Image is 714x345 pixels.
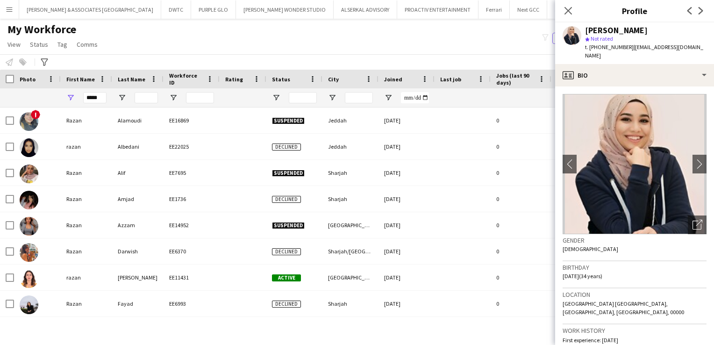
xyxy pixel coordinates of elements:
span: Workforce ID [169,72,203,86]
span: Suspended [272,117,305,124]
div: [DATE] [378,160,435,186]
div: Sharjah/[GEOGRAPHIC_DATA] [322,238,378,264]
span: Suspended [272,222,305,229]
span: Last job [440,76,461,83]
a: Tag [54,38,71,50]
div: Alif [112,160,164,186]
img: Razan Alamoudi [20,112,38,131]
a: Comms [73,38,101,50]
div: 0 [491,212,551,238]
div: 0 [491,317,551,343]
div: Jeddah [322,134,378,159]
span: Not rated [591,35,613,42]
div: [DATE] [378,265,435,290]
button: Open Filter Menu [328,93,336,102]
div: 0 [491,160,551,186]
img: razan Albedani [20,138,38,157]
div: [DATE] [378,212,435,238]
h3: Gender [563,236,707,244]
div: [DATE] [378,186,435,212]
button: PURPLE GLO [191,0,236,19]
span: View [7,40,21,49]
span: First Name [66,76,95,83]
img: Razan Darwish [20,243,38,262]
div: razan [61,265,112,290]
div: 0 [491,108,551,133]
button: [PERSON_NAME] & ASSOCIATES [GEOGRAPHIC_DATA] [19,0,161,19]
span: Declined [272,248,301,255]
div: [DATE] [378,238,435,264]
div: EE16869 [164,108,220,133]
div: Razan [61,317,112,343]
div: Razan [61,238,112,264]
span: Photo [20,76,36,83]
img: Razan Fayad [20,295,38,314]
div: razan [61,134,112,159]
span: [DATE] (34 years) [563,273,602,280]
h3: Profile [555,5,714,17]
div: Alamoudi [112,108,164,133]
input: Joined Filter Input [401,92,429,103]
div: Jeddah [322,108,378,133]
img: Crew avatar or photo [563,94,707,234]
div: Amjad [112,186,164,212]
button: Open Filter Menu [118,93,126,102]
div: [PERSON_NAME] [112,265,164,290]
span: t. [PHONE_NUMBER] [585,43,634,50]
app-action-btn: Advanced filters [39,57,50,68]
span: Declined [272,144,301,151]
a: View [4,38,24,50]
span: Declined [272,196,301,203]
div: EE6993 [164,291,220,316]
input: City Filter Input [345,92,373,103]
span: Jobs (last 90 days) [496,72,535,86]
div: Razan [61,291,112,316]
div: Open photos pop-in [688,216,707,234]
span: Declined [272,301,301,308]
div: Sharjah [322,160,378,186]
span: ! [31,110,40,119]
div: Bio [555,64,714,86]
div: [DATE] [378,291,435,316]
div: EE11501 [164,317,220,343]
div: Darwish [112,238,164,264]
button: PROACTIV ENTERTAINMENT [397,0,478,19]
span: Joined [384,76,402,83]
span: [GEOGRAPHIC_DATA] [GEOGRAPHIC_DATA], [GEOGRAPHIC_DATA], [GEOGRAPHIC_DATA], 00000 [563,300,684,316]
div: Razan [61,186,112,212]
button: Ferrari [478,0,510,19]
h3: Birthday [563,263,707,272]
span: City [328,76,339,83]
div: [GEOGRAPHIC_DATA] [322,212,378,238]
div: [GEOGRAPHIC_DATA] [322,265,378,290]
div: Razan [61,160,112,186]
button: ALSERKAL ADVISORY [334,0,397,19]
button: Next GCC [510,0,547,19]
span: Tag [57,40,67,49]
input: Last Name Filter Input [135,92,158,103]
button: Open Filter Menu [384,93,393,102]
button: DWTC [161,0,191,19]
img: Razan Azzam [20,217,38,236]
div: Sharjah [322,186,378,212]
span: Last Name [118,76,145,83]
div: [DATE] [378,317,435,343]
img: razan Dawas [20,269,38,288]
div: Jeddah [322,317,378,343]
button: [PERSON_NAME] WONDER STUDIO [236,0,334,19]
span: Comms [77,40,98,49]
div: Albedani [112,134,164,159]
div: [DATE] [378,108,435,133]
img: Razan Alif [20,165,38,183]
div: EE11431 [164,265,220,290]
button: Open Filter Menu [66,93,75,102]
div: EE22025 [164,134,220,159]
h3: Location [563,290,707,299]
div: 0 [491,265,551,290]
div: 0 [491,186,551,212]
div: Azzam [112,212,164,238]
div: 0 [491,238,551,264]
img: Razan Amjad [20,191,38,209]
div: EE7695 [164,160,220,186]
span: Active [272,274,301,281]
